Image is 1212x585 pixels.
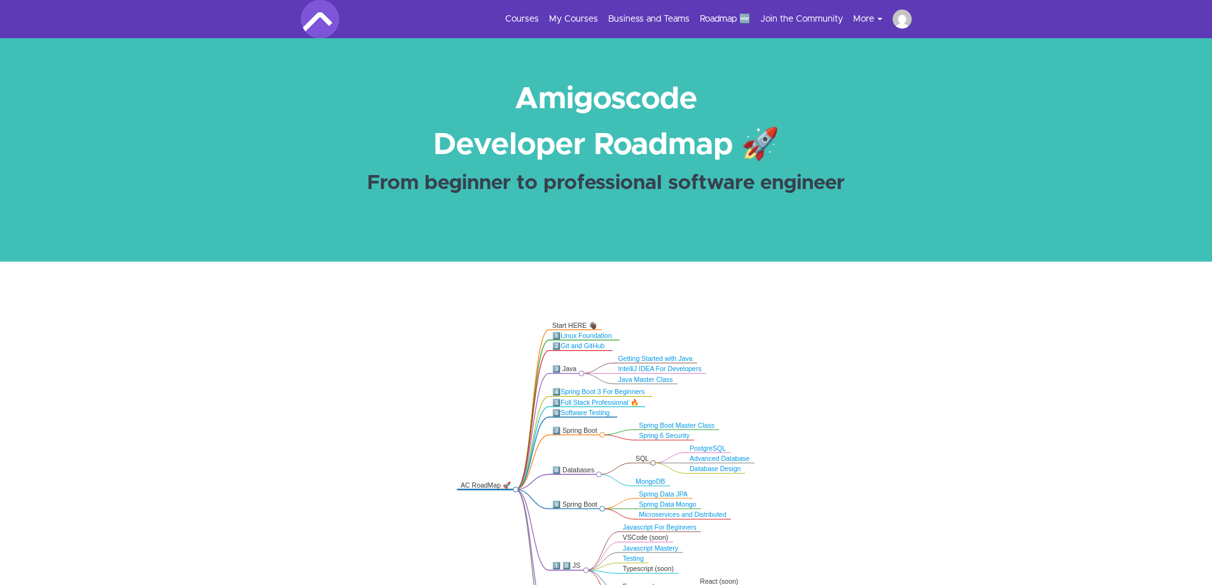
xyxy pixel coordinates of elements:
div: Typescript (soon) [623,565,674,574]
a: Join the Community [760,13,843,25]
div: 5️⃣ [553,398,641,407]
a: Java Master Class [618,376,673,383]
a: Javascript For Beginners [623,524,697,531]
div: 1️⃣ 0️⃣ JS [553,562,583,570]
button: More [853,13,893,25]
a: Git and GitHub [561,342,605,349]
a: Microservices and Distributed [639,511,727,518]
div: 3️⃣ Java [553,365,579,374]
a: Spring Data JPA [639,491,688,498]
div: AC RoadMap 🚀 [461,481,513,490]
a: Testing [623,555,644,562]
div: 6️⃣ [553,409,614,417]
a: Javascript Mastery [623,545,678,552]
a: Advanced Database [690,455,750,462]
a: Spring 6 Security [639,432,690,439]
img: d.castanheira@ymail.com [893,10,912,29]
strong: Amigoscode [515,84,697,115]
a: My Courses [549,13,598,25]
a: PostgreSQL [690,445,727,452]
strong: From beginner to professional software engineer [367,173,845,194]
div: 8️⃣ Databases [553,466,596,474]
a: Database Design [690,465,741,472]
div: 1️⃣ [553,332,616,340]
a: IntelliJ IDEA For Developers [618,365,702,372]
div: 4️⃣ [553,388,649,397]
a: MongoDB [636,478,666,485]
div: SQL [636,455,650,463]
a: Courses [505,13,539,25]
a: Spring Boot Master Class [639,422,715,429]
div: Start HERE 👋🏿 [553,321,598,330]
div: 2️⃣ [553,342,609,351]
a: Linux Foundation [561,332,612,339]
a: Roadmap 🆕 [700,13,750,25]
div: 7️⃣ Spring Boot [553,426,599,435]
a: Getting Started with Java [618,355,693,362]
a: Full Stack Professional 🔥 [561,399,639,406]
a: Spring Data Mongo [639,501,697,508]
div: 9️⃣ Spring Boot [553,500,599,509]
a: Spring Boot 3 For Beginners [561,388,645,395]
a: Software Testing [561,409,610,416]
strong: Developer Roadmap 🚀 [433,130,779,160]
div: VSCode (soon) [623,534,669,542]
a: Business and Teams [608,13,690,25]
